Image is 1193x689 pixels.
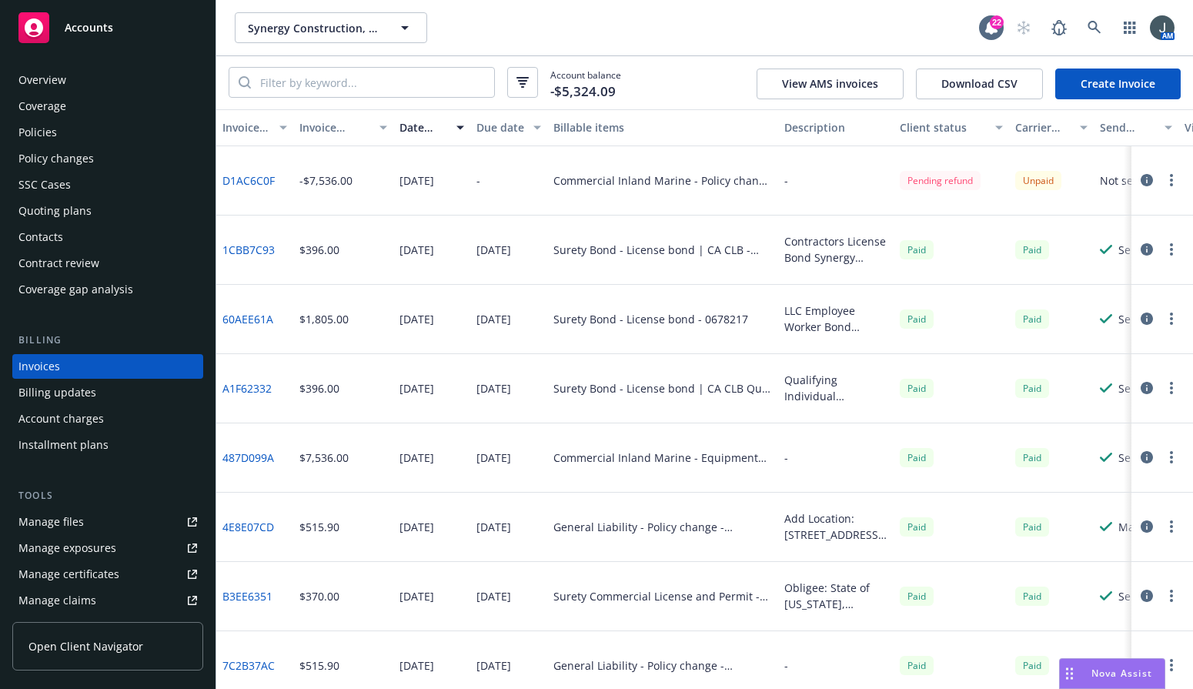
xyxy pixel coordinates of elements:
div: Paid [1015,240,1049,259]
button: Client status [894,109,1009,146]
a: Manage certificates [12,562,203,587]
div: General Liability - Policy change - ATN25410358 [553,657,772,674]
div: $1,805.00 [299,311,349,327]
div: $515.90 [299,519,339,535]
div: Manage certificates [18,562,119,587]
div: [DATE] [399,519,434,535]
div: Billing updates [18,380,96,405]
div: Not sent [1100,172,1144,189]
span: Paid [1015,379,1049,398]
div: Invoices [18,354,60,379]
a: Start snowing [1008,12,1039,43]
div: Tools [12,488,203,503]
div: Paid [900,309,934,329]
button: Download CSV [916,69,1043,99]
div: Commercial Inland Marine - Equipment Sched/RLE - IM00TW424 [553,450,772,466]
a: 60AEE61A [222,311,273,327]
div: - [476,172,480,189]
div: Paid [1015,587,1049,606]
div: Sent [1118,450,1141,466]
a: SSC Cases [12,172,203,197]
div: Surety Bond - License bond | CA CLB - License #1007246 - 0678216 [553,242,772,258]
button: Invoice ID [216,109,293,146]
div: Invoice ID [222,119,270,135]
div: [DATE] [399,588,434,604]
a: 7C2B37AC [222,657,275,674]
span: -$5,324.09 [550,82,616,102]
a: Manage exposures [12,536,203,560]
a: Account charges [12,406,203,431]
div: Paid [1015,517,1049,537]
div: Carrier status [1015,119,1071,135]
a: Overview [12,68,203,92]
a: D1AC6C0F [222,172,275,189]
div: Add Location: [STREET_ADDRESS][PERSON_NAME] [784,510,887,543]
div: Sent [1118,242,1141,258]
span: Paid [900,587,934,606]
div: Contacts [18,225,63,249]
div: Sent [1118,380,1141,396]
a: Switch app [1114,12,1145,43]
div: Surety Bond - License bond - 0678217 [553,311,748,327]
div: Drag to move [1060,659,1079,688]
div: Overview [18,68,66,92]
div: [DATE] [476,450,511,466]
div: [DATE] [399,242,434,258]
button: Send result [1094,109,1178,146]
a: 4E8E07CD [222,519,274,535]
div: [DATE] [476,588,511,604]
button: Carrier status [1009,109,1094,146]
div: Paid [900,379,934,398]
svg: Search [239,76,251,89]
div: Installment plans [18,433,109,457]
button: Nova Assist [1059,658,1165,689]
div: $396.00 [299,242,339,258]
div: [DATE] [399,172,434,189]
div: SSC Cases [18,172,71,197]
a: Create Invoice [1055,69,1181,99]
div: Description [784,119,887,135]
a: Invoices [12,354,203,379]
a: Coverage gap analysis [12,277,203,302]
button: Date issued [393,109,470,146]
div: Quoting plans [18,199,92,223]
span: Paid [1015,448,1049,467]
div: Paid [900,240,934,259]
a: 1CBB7C93 [222,242,275,258]
div: LLC Employee Worker Bond Synergy Construction, LLC Bond Amount: $100,000. Renewal Premium Due [784,303,887,335]
div: [DATE] [476,242,511,258]
div: Paid [900,517,934,537]
div: Unpaid [1015,171,1061,190]
div: Coverage [18,94,66,119]
div: General Liability - Policy change - ATN25410358 [553,519,772,535]
button: Description [778,109,894,146]
div: Paid [1015,309,1049,329]
div: [DATE] [476,311,511,327]
div: Paid [1015,656,1049,675]
div: Manage files [18,510,84,534]
a: Accounts [12,6,203,49]
div: Paid [900,656,934,675]
div: $370.00 [299,588,339,604]
button: View AMS invoices [757,69,904,99]
div: Qualifying Individual [PERSON_NAME] [PERSON_NAME] Synergy Construction, LLC Bond Amount: $25,000.... [784,372,887,404]
div: - [784,450,788,466]
div: Due date [476,119,524,135]
div: $7,536.00 [299,450,349,466]
div: Sent [1118,311,1141,327]
a: 487D099A [222,450,274,466]
div: -$7,536.00 [299,172,353,189]
a: Billing updates [12,380,203,405]
div: Contractors License Bond Synergy Construction, LLC Bond Amount: $25,000. License #1007246 Renewal... [784,233,887,266]
a: Manage claims [12,588,203,613]
button: Billable items [547,109,778,146]
div: [DATE] [476,657,511,674]
div: Manage claims [18,588,96,613]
